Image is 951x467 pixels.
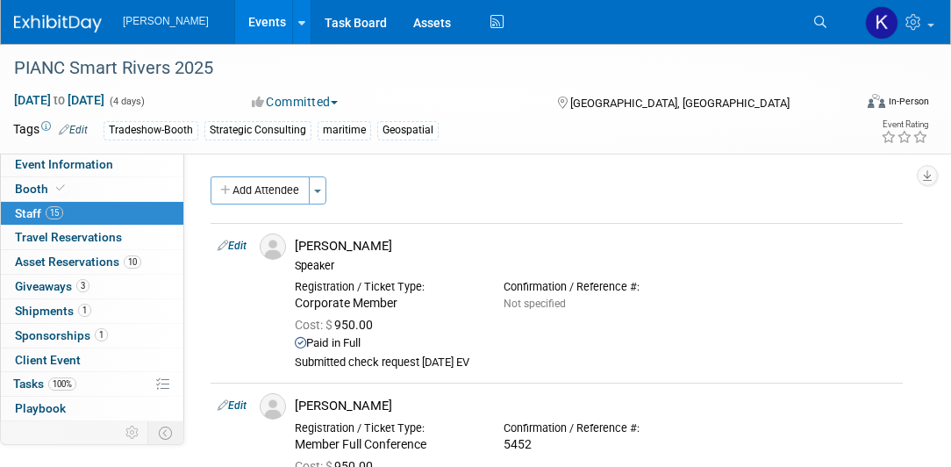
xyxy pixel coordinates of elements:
span: Client Event [15,353,81,367]
a: Staff15 [1,202,183,226]
span: [DATE] [DATE] [13,92,105,108]
span: 10 [124,255,141,269]
div: Submitted check request [DATE] EV [295,356,896,370]
div: Registration / Ticket Type: [295,421,477,435]
div: 5452 [504,437,686,453]
button: Committed [246,93,345,111]
span: to [51,93,68,107]
div: Confirmation / Reference #: [504,280,686,294]
div: PIANC Smart Rivers 2025 [8,53,839,84]
div: [PERSON_NAME] [295,238,896,255]
div: Confirmation / Reference #: [504,421,686,435]
a: Client Event [1,348,183,372]
span: 3 [76,279,89,292]
span: 15 [46,206,63,219]
span: (4 days) [108,96,145,107]
a: Edit [59,124,88,136]
a: Edit [218,240,247,252]
div: Paid in Full [295,336,896,351]
span: Shipments [15,304,91,318]
span: Booth [15,182,68,196]
div: Registration / Ticket Type: [295,280,477,294]
span: Giveaways [15,279,89,293]
img: Associate-Profile-5.png [260,393,286,420]
div: Corporate Member [295,296,477,312]
span: 1 [78,304,91,317]
img: ExhibitDay [14,15,102,32]
img: Format-Inperson.png [868,94,885,108]
span: Event Information [15,157,113,171]
div: Tradeshow-Booth [104,121,198,140]
div: In-Person [888,95,929,108]
a: Giveaways3 [1,275,183,298]
div: Speaker [295,259,896,273]
span: Playbook [15,401,66,415]
a: Booth [1,177,183,201]
button: Add Attendee [211,176,310,205]
span: 950.00 [295,318,380,332]
div: Strategic Consulting [204,121,311,140]
td: Tags [13,120,88,140]
div: Geospatial [377,121,439,140]
span: [GEOGRAPHIC_DATA], [GEOGRAPHIC_DATA] [570,97,790,110]
span: Not specified [504,298,566,310]
a: Asset Reservations10 [1,250,183,274]
a: Travel Reservations [1,226,183,249]
span: Sponsorships [15,328,108,342]
span: Staff [15,206,63,220]
span: Travel Reservations [15,230,122,244]
span: [PERSON_NAME] [123,15,209,27]
i: Booth reservation complete [56,183,65,193]
div: Event Format [788,91,930,118]
div: maritime [318,121,371,140]
img: Associate-Profile-5.png [260,233,286,260]
div: [PERSON_NAME] [295,398,896,414]
span: Cost: $ [295,318,334,332]
a: Edit [218,399,247,412]
a: Event Information [1,153,183,176]
span: Tasks [13,377,76,391]
span: 1 [95,328,108,341]
span: Asset Reservations [15,255,141,269]
div: Event Rating [881,120,928,129]
div: Member Full Conference [295,437,477,453]
a: Shipments1 [1,299,183,323]
img: Kim Hansen [865,6,898,40]
a: Tasks100% [1,372,183,396]
td: Personalize Event Tab Strip [118,421,148,444]
a: Playbook [1,397,183,420]
a: Sponsorships1 [1,324,183,348]
span: 100% [48,377,76,391]
td: Toggle Event Tabs [148,421,184,444]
